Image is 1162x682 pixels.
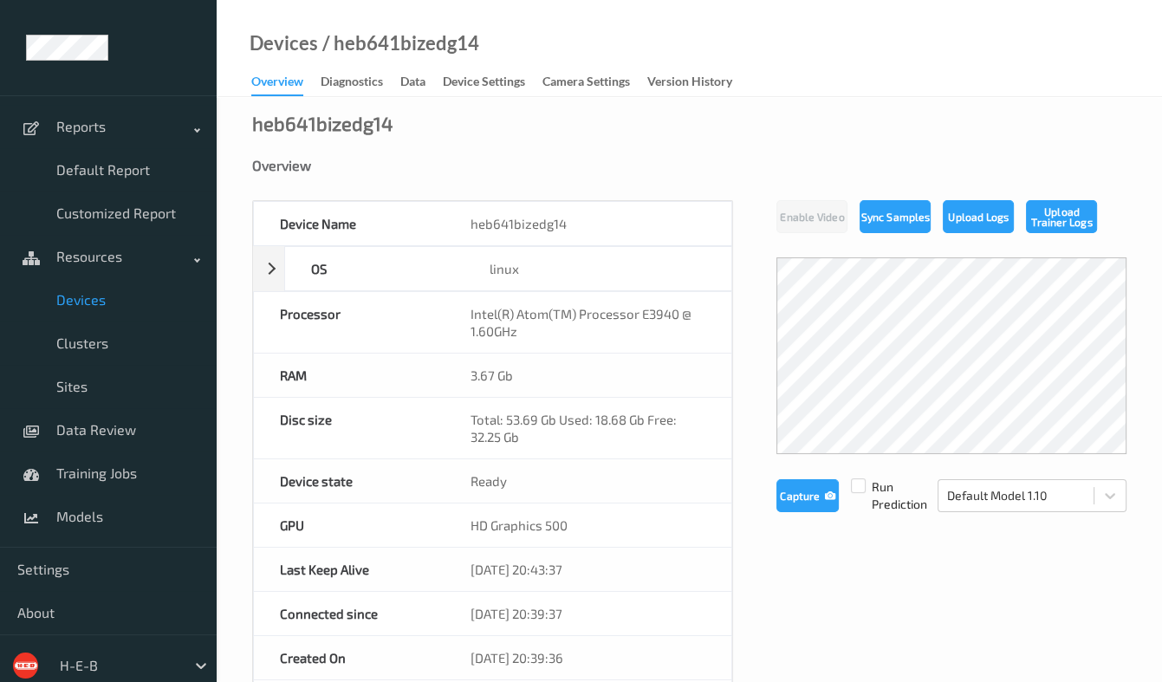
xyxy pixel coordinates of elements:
[253,246,732,291] div: OSlinux
[445,354,731,397] div: 3.67 Gb
[400,73,425,94] div: Data
[776,200,847,233] button: Enable Video
[445,592,731,635] div: [DATE] 20:39:37
[252,157,1126,174] div: Overview
[254,548,445,591] div: Last Keep Alive
[254,592,445,635] div: Connected since
[776,479,839,512] button: Capture
[943,200,1014,233] button: Upload Logs
[321,70,400,94] a: Diagnostics
[860,200,931,233] button: Sync Samples
[251,70,321,96] a: Overview
[254,292,445,353] div: Processor
[464,247,731,290] div: linux
[318,35,479,52] div: / heb641bizedg14
[443,73,525,94] div: Device Settings
[445,548,731,591] div: [DATE] 20:43:37
[839,478,937,513] span: Run Prediction
[542,70,647,94] a: Camera Settings
[445,503,731,547] div: HD Graphics 500
[254,636,445,679] div: Created On
[251,73,303,96] div: Overview
[400,70,443,94] a: Data
[254,398,445,458] div: Disc size
[445,398,731,458] div: Total: 53.69 Gb Used: 18.68 Gb Free: 32.25 Gb
[443,70,542,94] a: Device Settings
[250,35,318,52] a: Devices
[252,114,393,132] div: heb641bizedg14
[647,73,732,94] div: Version History
[254,202,445,245] div: Device Name
[647,70,750,94] a: Version History
[254,503,445,547] div: GPU
[445,292,731,353] div: Intel(R) Atom(TM) Processor E3940 @ 1.60GHz
[1026,200,1097,233] button: Upload Trainer Logs
[445,459,731,503] div: Ready
[321,73,383,94] div: Diagnostics
[542,73,630,94] div: Camera Settings
[285,247,464,290] div: OS
[445,636,731,679] div: [DATE] 20:39:36
[445,202,731,245] div: heb641bizedg14
[254,354,445,397] div: RAM
[254,459,445,503] div: Device state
